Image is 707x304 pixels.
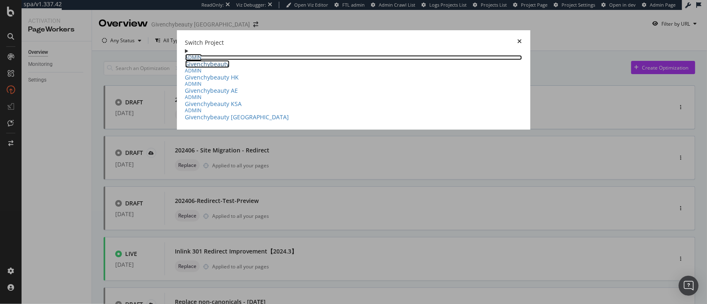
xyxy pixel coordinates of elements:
span: ADMIN [185,54,202,61]
div: warning label [185,68,522,73]
span: ADMIN [185,107,202,114]
a: warning labelGivenchybeauty KSA [185,95,522,108]
a: warning labelGivenchybeauty HK [185,68,522,81]
div: modal [177,30,530,130]
summary: warning labelGivenchybeauty [185,47,522,68]
div: warning label [185,55,522,60]
span: ADMIN [185,94,202,101]
div: warning label [185,95,522,100]
a: warning labelGivenchybeauty [185,55,522,68]
a: warning labelGivenchybeauty AE [185,82,522,94]
a: warning labelGivenchybeauty [GEOGRAPHIC_DATA] [185,108,522,121]
div: warning label [185,108,522,113]
div: Open Intercom Messenger [679,276,699,296]
span: ADMIN [185,80,202,87]
span: ADMIN [185,67,202,74]
div: Switch Project [185,39,224,47]
div: warning label [185,82,522,87]
div: times [518,39,522,47]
